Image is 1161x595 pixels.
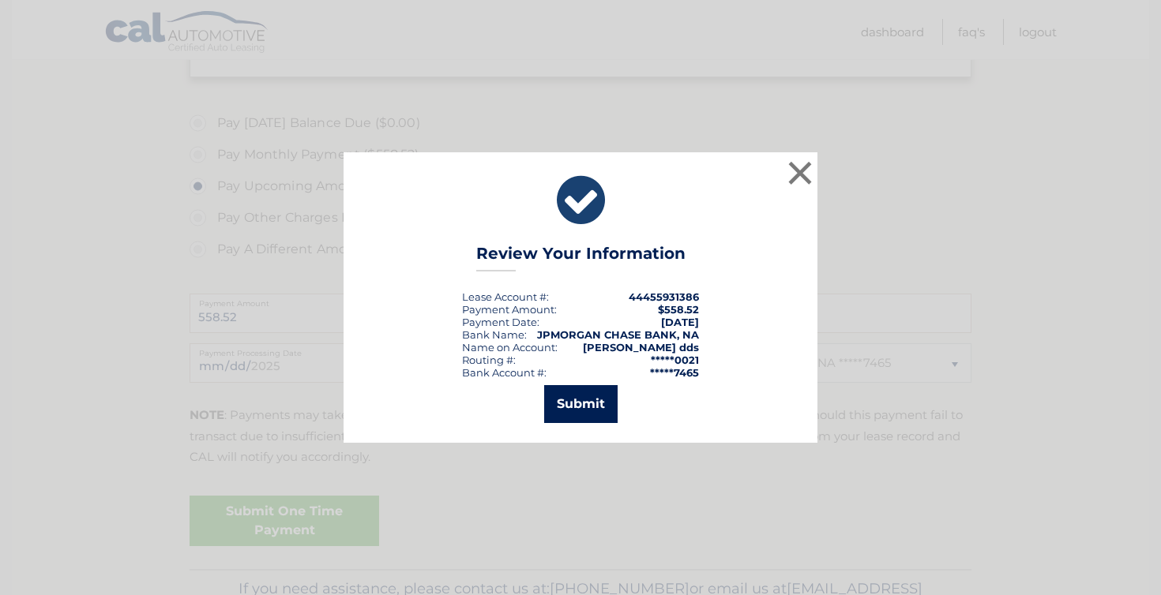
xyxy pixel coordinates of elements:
button: Submit [544,385,618,423]
div: Bank Name: [462,328,527,341]
div: Lease Account #: [462,290,549,303]
strong: JPMORGAN CHASE BANK, NA [537,328,699,341]
strong: [PERSON_NAME] dds [583,341,699,354]
div: : [462,316,539,328]
button: × [784,157,816,189]
h3: Review Your Information [476,244,686,271]
strong: 44455931386 [629,290,699,303]
span: [DATE] [661,316,699,328]
span: $558.52 [658,303,699,316]
div: Payment Amount: [462,303,557,316]
div: Name on Account: [462,341,558,354]
span: Payment Date [462,316,537,328]
div: Routing #: [462,354,516,366]
div: Bank Account #: [462,366,547,379]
